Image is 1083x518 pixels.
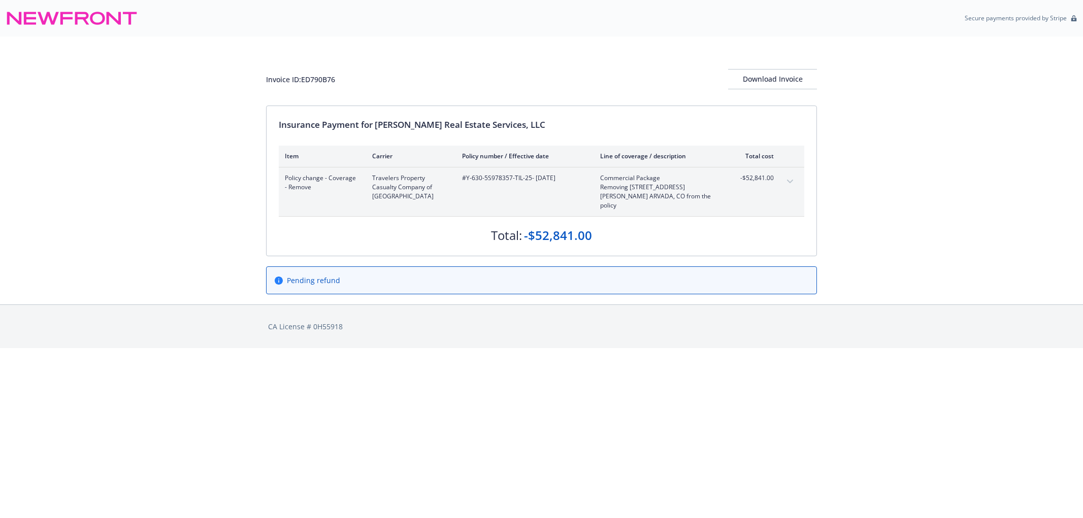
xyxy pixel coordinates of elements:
span: Removing [STREET_ADDRESS][PERSON_NAME] ARVADA, CO from the policy [600,183,719,210]
span: #Y-630-5S978357-TIL-25 - [DATE] [462,174,584,183]
div: Carrier [372,152,446,160]
div: Download Invoice [728,70,817,89]
div: Policy number / Effective date [462,152,584,160]
div: Invoice ID: ED790B76 [266,74,335,85]
span: Travelers Property Casualty Company of [GEOGRAPHIC_DATA] [372,174,446,201]
span: Policy change - Coverage - Remove [285,174,356,192]
div: Total cost [736,152,774,160]
div: Total: [491,227,522,244]
span: Commercial PackageRemoving [STREET_ADDRESS][PERSON_NAME] ARVADA, CO from the policy [600,174,719,210]
span: -$52,841.00 [736,174,774,183]
p: Secure payments provided by Stripe [965,14,1067,22]
button: expand content [782,174,798,190]
button: Download Invoice [728,69,817,89]
div: Insurance Payment for [PERSON_NAME] Real Estate Services, LLC [279,118,804,131]
span: Pending refund [287,275,340,286]
div: Policy change - Coverage - RemoveTravelers Property Casualty Company of [GEOGRAPHIC_DATA]#Y-630-5... [279,167,804,216]
span: Commercial Package [600,174,719,183]
div: Line of coverage / description [600,152,719,160]
div: CA License # 0H55918 [268,321,815,332]
div: Item [285,152,356,160]
div: -$52,841.00 [524,227,592,244]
